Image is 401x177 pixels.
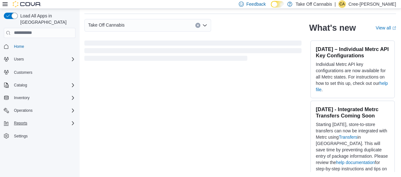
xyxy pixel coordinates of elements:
[14,95,29,100] span: Inventory
[1,55,78,64] button: Users
[1,106,78,115] button: Operations
[14,44,24,49] span: Home
[11,55,26,63] button: Users
[316,106,389,119] h3: [DATE] - Integrated Metrc Transfers Coming Soon
[14,121,27,126] span: Reports
[392,26,396,30] svg: External link
[316,81,388,92] a: help file
[11,107,75,114] span: Operations
[316,46,389,59] h3: [DATE] – Individual Metrc API Key Configurations
[4,39,75,157] nav: Complex example
[11,55,75,63] span: Users
[334,0,336,8] p: |
[309,23,356,33] h2: What's new
[348,0,396,8] p: Cree-[PERSON_NAME]
[336,160,375,165] a: help documentation
[11,68,75,76] span: Customers
[195,23,200,28] button: Clear input
[11,132,75,140] span: Settings
[340,0,345,8] span: CA
[11,119,30,127] button: Reports
[11,132,30,140] a: Settings
[11,43,27,50] a: Home
[1,42,78,51] button: Home
[338,0,346,8] div: Cree-Ann Perrin
[11,42,75,50] span: Home
[11,81,75,89] span: Catalog
[14,70,32,75] span: Customers
[11,81,29,89] button: Catalog
[1,81,78,90] button: Catalog
[11,94,32,102] button: Inventory
[11,94,75,102] span: Inventory
[316,61,389,93] p: Individual Metrc API key configurations are now available for all Metrc states. For instructions ...
[1,119,78,128] button: Reports
[202,23,207,28] button: Open list of options
[13,1,41,7] img: Cova
[1,131,78,141] button: Settings
[14,57,24,62] span: Users
[88,21,125,29] span: Take Off Cannabis
[11,119,75,127] span: Reports
[1,67,78,77] button: Customers
[1,93,78,102] button: Inventory
[295,0,332,8] p: Take Off Cannabis
[84,42,301,62] span: Loading
[18,13,75,25] span: Load All Apps in [GEOGRAPHIC_DATA]
[14,83,27,88] span: Catalog
[271,1,284,8] input: Dark Mode
[339,135,357,140] a: Transfers
[246,1,266,7] span: Feedback
[14,134,28,139] span: Settings
[14,108,33,113] span: Operations
[11,69,35,76] a: Customers
[11,107,35,114] button: Operations
[376,25,396,30] a: View allExternal link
